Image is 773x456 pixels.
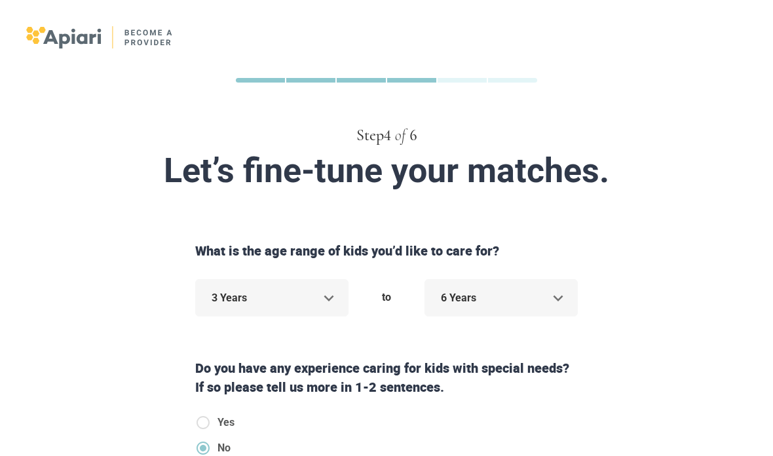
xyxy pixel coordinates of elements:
[217,440,231,456] span: No
[190,242,583,261] div: What is the age range of kids you’d like to care for?
[26,26,174,48] img: logo
[195,279,349,316] div: 3 Years
[395,128,405,143] span: of
[51,124,722,147] div: Step 4 6
[354,279,419,316] div: to
[217,415,235,430] span: Yes
[424,279,578,316] div: 6 Years
[190,359,583,396] div: Do you have any experience caring for kids with special needs? If so please tell us more in 1-2 s...
[77,152,696,189] div: Let’s fine-tune your matches.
